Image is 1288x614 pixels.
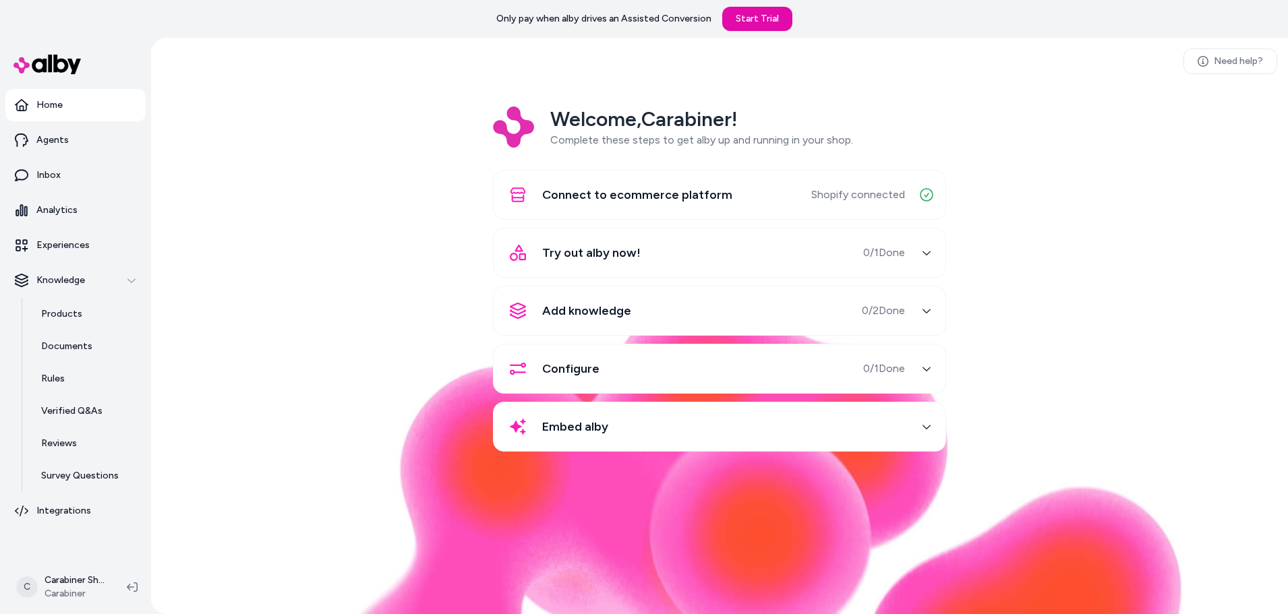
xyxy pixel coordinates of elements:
[496,12,711,26] p: Only pay when alby drives an Assisted Conversion
[550,133,853,146] span: Complete these steps to get alby up and running in your shop.
[36,504,91,518] p: Integrations
[502,295,937,327] button: Add knowledge0/2Done
[16,576,38,598] span: C
[28,427,146,460] a: Reviews
[550,106,853,132] h2: Welcome, Carabiner !
[28,363,146,395] a: Rules
[5,495,146,527] a: Integrations
[493,106,534,148] img: Logo
[13,55,81,74] img: alby Logo
[1183,49,1277,74] a: Need help?
[36,274,85,287] p: Knowledge
[5,229,146,262] a: Experiences
[542,301,631,320] span: Add knowledge
[41,340,92,353] p: Documents
[5,124,146,156] a: Agents
[45,574,105,587] p: Carabiner Shopify
[502,352,937,385] button: Configure0/1Done
[5,159,146,191] a: Inbox
[36,133,69,147] p: Agents
[5,264,146,297] button: Knowledge
[28,298,146,330] a: Products
[36,168,61,182] p: Inbox
[5,89,146,121] a: Home
[8,565,116,609] button: CCarabiner ShopifyCarabiner
[36,98,63,112] p: Home
[28,395,146,427] a: Verified Q&As
[5,194,146,226] a: Analytics
[502,237,937,269] button: Try out alby now!0/1Done
[41,404,103,418] p: Verified Q&As
[45,587,105,601] span: Carabiner
[41,307,82,321] p: Products
[542,417,608,436] span: Embed alby
[862,303,905,319] span: 0 / 2 Done
[811,187,905,203] span: Shopify connected
[36,239,90,252] p: Experiences
[502,179,937,211] button: Connect to ecommerce platformShopify connected
[28,460,146,492] a: Survey Questions
[41,437,77,450] p: Reviews
[41,469,119,483] p: Survey Questions
[863,245,905,261] span: 0 / 1 Done
[28,330,146,363] a: Documents
[863,361,905,377] span: 0 / 1 Done
[722,7,792,31] a: Start Trial
[502,410,937,443] button: Embed alby
[542,243,641,262] span: Try out alby now!
[41,372,65,386] p: Rules
[36,204,78,217] p: Analytics
[542,359,599,378] span: Configure
[542,185,732,204] span: Connect to ecommerce platform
